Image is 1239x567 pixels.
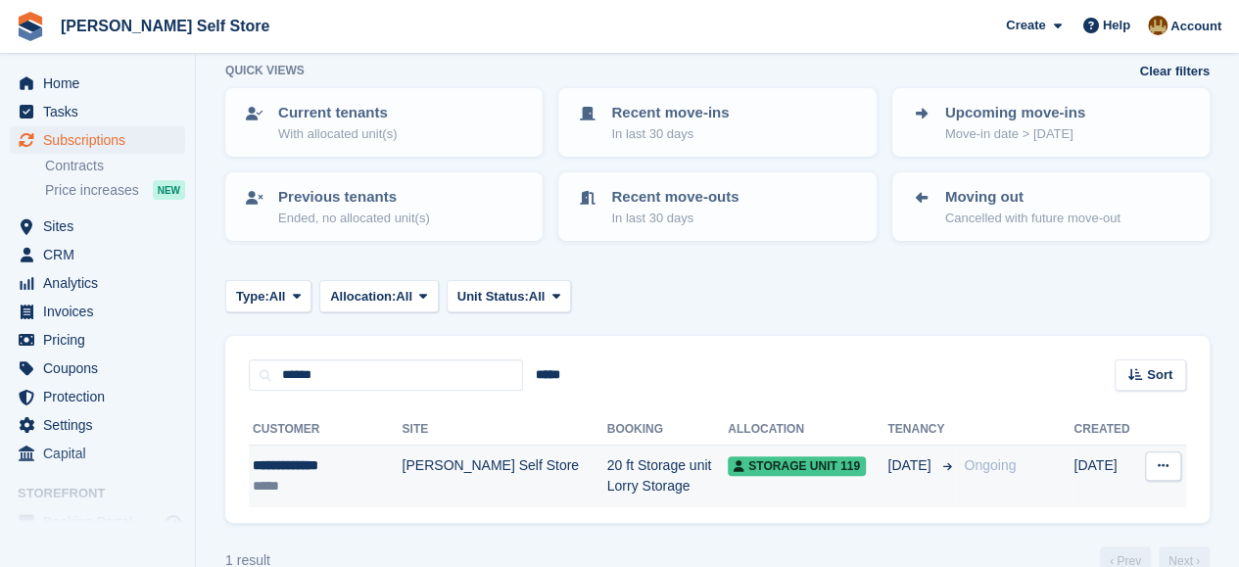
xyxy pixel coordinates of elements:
[236,287,269,307] span: Type:
[43,298,161,325] span: Invoices
[945,124,1085,144] p: Move-in date > [DATE]
[45,181,139,200] span: Price increases
[43,354,161,382] span: Coupons
[269,287,286,307] span: All
[278,186,430,209] p: Previous tenants
[162,510,185,534] a: Preview store
[43,383,161,410] span: Protection
[10,383,185,410] a: menu
[560,90,874,155] a: Recent move-ins In last 30 days
[43,241,161,268] span: CRM
[887,414,956,446] th: Tenancy
[1073,446,1138,507] td: [DATE]
[1148,16,1168,35] img: Tom Kingston
[10,326,185,354] a: menu
[1147,365,1172,385] span: Sort
[18,484,195,503] span: Storefront
[887,455,934,476] span: [DATE]
[611,209,739,228] p: In last 30 days
[396,287,412,307] span: All
[330,287,396,307] span: Allocation:
[10,98,185,125] a: menu
[10,70,185,97] a: menu
[945,186,1120,209] p: Moving out
[10,269,185,297] a: menu
[403,446,607,507] td: [PERSON_NAME] Self Store
[153,180,185,200] div: NEW
[249,414,403,446] th: Customer
[1103,16,1130,35] span: Help
[728,456,866,476] span: Storage unit 119
[278,209,430,228] p: Ended, no allocated unit(s)
[10,213,185,240] a: menu
[225,280,311,312] button: Type: All
[45,157,185,175] a: Contracts
[447,280,571,312] button: Unit Status: All
[1139,62,1210,81] a: Clear filters
[16,12,45,41] img: stora-icon-8386f47178a22dfd0bd8f6a31ec36ba5ce8667c1dd55bd0f319d3a0aa187defe.svg
[611,186,739,209] p: Recent move-outs
[43,440,161,467] span: Capital
[43,326,161,354] span: Pricing
[728,414,887,446] th: Allocation
[894,90,1208,155] a: Upcoming move-ins Move-in date > [DATE]
[278,124,397,144] p: With allocated unit(s)
[43,508,161,536] span: Booking Portal
[894,174,1208,239] a: Moving out Cancelled with future move-out
[45,179,185,201] a: Price increases NEW
[227,90,541,155] a: Current tenants With allocated unit(s)
[10,126,185,154] a: menu
[964,457,1016,473] span: Ongoing
[10,354,185,382] a: menu
[10,298,185,325] a: menu
[1170,17,1221,36] span: Account
[43,269,161,297] span: Analytics
[529,287,546,307] span: All
[403,414,607,446] th: Site
[43,213,161,240] span: Sites
[43,411,161,439] span: Settings
[611,102,729,124] p: Recent move-ins
[43,98,161,125] span: Tasks
[43,126,161,154] span: Subscriptions
[10,241,185,268] a: menu
[611,124,729,144] p: In last 30 days
[607,446,729,507] td: 20 ft Storage unit Lorry Storage
[945,102,1085,124] p: Upcoming move-ins
[560,174,874,239] a: Recent move-outs In last 30 days
[10,508,185,536] a: menu
[53,10,277,42] a: [PERSON_NAME] Self Store
[607,414,729,446] th: Booking
[1006,16,1045,35] span: Create
[457,287,529,307] span: Unit Status:
[10,440,185,467] a: menu
[1073,414,1138,446] th: Created
[43,70,161,97] span: Home
[10,411,185,439] a: menu
[945,209,1120,228] p: Cancelled with future move-out
[225,62,305,79] h6: Quick views
[227,174,541,239] a: Previous tenants Ended, no allocated unit(s)
[278,102,397,124] p: Current tenants
[319,280,439,312] button: Allocation: All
